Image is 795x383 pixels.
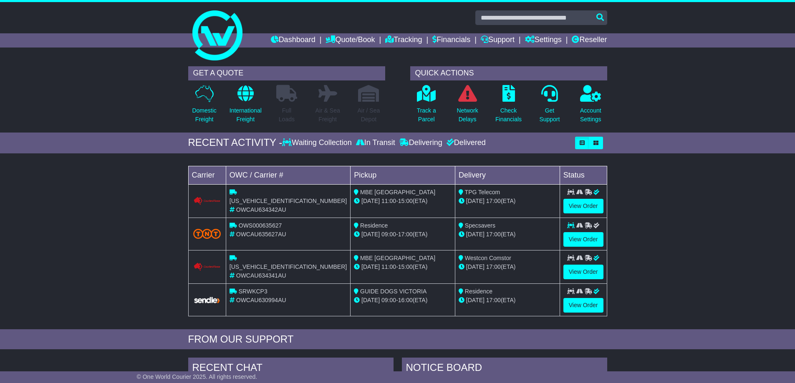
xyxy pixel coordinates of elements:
[360,288,427,295] span: GUIDE DOGS VICTORIA
[137,373,257,380] span: © One World Courier 2025. All rights reserved.
[385,33,422,48] a: Tracking
[354,230,452,239] div: - (ETA)
[354,263,452,271] div: - (ETA)
[193,229,221,239] img: TNT_Domestic.png
[361,198,380,204] span: [DATE]
[188,137,283,149] div: RECENT ACTIVITY -
[360,255,435,261] span: MBE [GEOGRAPHIC_DATA]
[398,297,413,303] span: 16:00
[239,288,268,295] span: SRWKCP3
[432,33,470,48] a: Financials
[192,106,216,124] p: Domestic Freight
[188,358,394,380] div: RECENT CHAT
[282,138,353,148] div: Waiting Collection
[459,197,556,205] div: (ETA)
[459,263,556,271] div: (ETA)
[360,189,435,195] span: MBE [GEOGRAPHIC_DATA]
[563,265,603,279] a: View Order
[466,297,485,303] span: [DATE]
[360,222,388,229] span: Residence
[563,199,603,213] a: View Order
[539,106,560,124] p: Get Support
[230,263,347,270] span: [US_VEHICLE_IDENTIFICATION_NUMBER]
[236,231,286,238] span: OWCAU635627AU
[455,166,560,184] td: Delivery
[466,198,485,204] span: [DATE]
[459,296,556,305] div: (ETA)
[361,263,380,270] span: [DATE]
[230,198,347,204] span: [US_VEHICLE_IDENTIFICATION_NUMBER]
[381,297,396,303] span: 09:00
[572,33,607,48] a: Reseller
[465,222,495,229] span: Specsavers
[276,106,297,124] p: Full Loads
[188,66,385,80] div: GET A QUOTE
[486,198,501,204] span: 17:00
[457,106,478,124] p: Network Delays
[193,197,221,205] img: Couriers_Please.png
[525,33,562,48] a: Settings
[193,296,221,304] img: GetCarrierServiceLogo
[188,333,607,345] div: FROM OUR SUPPORT
[456,85,478,128] a: NetworkDelays
[495,85,522,128] a: CheckFinancials
[398,263,413,270] span: 15:00
[563,232,603,247] a: View Order
[236,272,286,279] span: OWCAU634341AU
[486,297,501,303] span: 17:00
[465,189,500,195] span: TPG Telecom
[580,106,601,124] p: Account Settings
[539,85,560,128] a: GetSupport
[398,231,413,238] span: 17:00
[466,231,485,238] span: [DATE]
[416,85,437,128] a: Track aParcel
[397,138,444,148] div: Delivering
[354,296,452,305] div: - (ETA)
[486,263,501,270] span: 17:00
[398,198,413,204] span: 15:00
[188,166,226,184] td: Carrier
[358,106,380,124] p: Air / Sea Depot
[459,230,556,239] div: (ETA)
[236,206,286,213] span: OWCAU634342AU
[466,263,485,270] span: [DATE]
[410,66,607,80] div: QUICK ACTIONS
[465,288,492,295] span: Residence
[226,166,350,184] td: OWC / Carrier #
[580,85,602,128] a: AccountSettings
[326,33,375,48] a: Quote/Book
[271,33,315,48] a: Dashboard
[239,222,282,229] span: OWS000635627
[381,231,396,238] span: 09:00
[417,106,436,124] p: Track a Parcel
[361,231,380,238] span: [DATE]
[354,138,397,148] div: In Transit
[560,166,607,184] td: Status
[495,106,522,124] p: Check Financials
[192,85,217,128] a: DomesticFreight
[465,255,511,261] span: Westcon Comstor
[381,198,396,204] span: 11:00
[402,358,607,380] div: NOTICE BOARD
[230,106,262,124] p: International Freight
[354,197,452,205] div: - (ETA)
[315,106,340,124] p: Air & Sea Freight
[444,138,486,148] div: Delivered
[193,263,221,271] img: Couriers_Please.png
[481,33,515,48] a: Support
[563,298,603,313] a: View Order
[361,297,380,303] span: [DATE]
[236,297,286,303] span: OWCAU630994AU
[381,263,396,270] span: 11:00
[229,85,262,128] a: InternationalFreight
[486,231,501,238] span: 17:00
[351,166,455,184] td: Pickup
